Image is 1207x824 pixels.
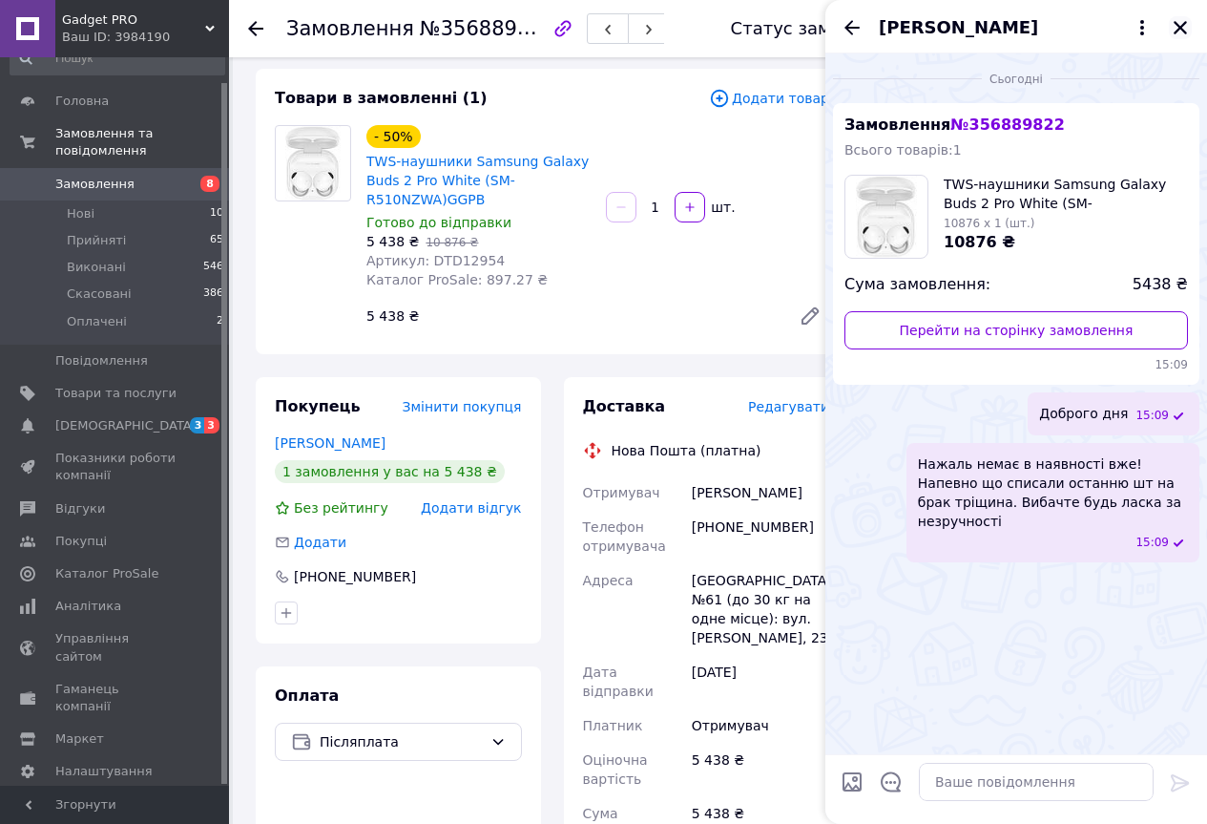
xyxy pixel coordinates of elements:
span: Управління сайтом [55,630,177,665]
div: 5 438 ₴ [688,743,833,796]
span: 8 [200,176,219,192]
span: Доброго дня [1039,404,1128,424]
span: Каталог ProSale: 897.27 ₴ [366,272,548,287]
span: Товари в замовленні (1) [275,89,488,107]
a: [PERSON_NAME] [275,435,385,451]
span: 10 [210,205,223,222]
span: Оплата [275,687,339,705]
div: шт. [707,198,738,217]
span: Скасовані [67,285,132,303]
span: 10876 ₴ [944,233,1015,251]
div: Нова Пошта (платна) [607,441,766,460]
span: 10876 x 1 (шт.) [944,217,1035,230]
div: - 50% [366,125,421,148]
span: №356889822 [420,16,555,40]
span: Змінити покупця [403,399,522,414]
span: Телефон отримувача [583,519,666,554]
span: Головна [55,93,109,110]
span: Аналітика [55,598,121,615]
span: 546 [203,259,223,276]
span: 3 [204,417,219,433]
span: Виконані [67,259,126,276]
span: TWS-наушники Samsung Galaxy Buds 2 Pro White (SM-R510NZWA)GGPB [944,175,1188,213]
a: Перейти на сторінку замовлення [844,311,1188,349]
span: 3 [190,417,205,433]
span: Покупці [55,533,107,550]
span: Gadget PRO [62,11,205,29]
span: Сума замовлення: [844,274,990,296]
span: Редагувати [748,399,829,414]
div: Ваш ID: 3984190 [62,29,229,46]
span: Готово до відправки [366,215,511,230]
span: Показники роботи компанії [55,450,177,484]
span: 15:09 12.08.2025 [1135,535,1169,551]
span: Відгуки [55,500,105,518]
span: 386 [203,285,223,303]
div: 12.08.2025 [833,69,1199,88]
span: 2 [217,313,223,330]
span: Маркет [55,730,104,748]
a: Редагувати [791,297,829,335]
a: TWS-наушники Samsung Galaxy Buds 2 Pro White (SM-R510NZWA)GGPB [366,154,589,207]
span: № 356889822 [950,116,1064,134]
div: Повернутися назад [248,19,263,38]
span: Отримувач [583,485,660,500]
input: Пошук [10,41,225,75]
div: Статус замовлення [731,19,906,38]
span: Дата відправки [583,665,654,699]
span: 15:09 12.08.2025 [1135,408,1169,424]
span: Без рейтингу [294,500,388,516]
img: 6532077541_w100_h100_tws-naushniki-samsung-galaxy.jpg [856,176,916,258]
span: 10 876 ₴ [426,236,478,249]
span: 65 [210,232,223,249]
span: Замовлення [286,17,414,40]
span: Замовлення [844,116,1065,134]
span: 5 438 ₴ [366,234,419,249]
button: Закрити [1169,16,1192,39]
span: Налаштування [55,763,153,780]
span: Товари та послуги [55,385,177,402]
span: Гаманець компанії [55,681,177,715]
div: 1 замовлення у вас на 5 438 ₴ [275,460,505,483]
span: Нажаль немає в наявності вже! Напевно що списали останню шт на брак тріщина. Вибачте будь ласка з... [918,454,1188,531]
span: Нові [67,205,94,222]
div: [PERSON_NAME] [688,475,833,510]
span: Покупець [275,397,361,415]
span: Додати товар [709,88,829,109]
span: Оплачені [67,313,127,330]
span: Додати відгук [421,500,521,516]
div: [PHONE_NUMBER] [292,567,418,586]
div: 5 438 ₴ [359,303,783,329]
span: [DEMOGRAPHIC_DATA] [55,417,197,434]
div: Отримувач [688,708,833,743]
span: Всього товарів: 1 [844,142,962,158]
div: [PHONE_NUMBER] [688,510,833,563]
span: Додати [294,535,346,550]
span: Каталог ProSale [55,565,158,582]
button: [PERSON_NAME] [879,15,1154,40]
span: 5438 ₴ [1133,274,1188,296]
span: Замовлення [55,176,135,193]
div: [DATE] [688,655,833,708]
span: Артикул: DTD12954 [366,253,505,268]
span: [PERSON_NAME] [879,15,1038,40]
span: Післяплата [320,731,483,752]
span: Адреса [583,573,634,588]
button: Назад [841,16,864,39]
span: Замовлення та повідомлення [55,125,229,159]
span: Платник [583,718,643,733]
span: Сьогодні [982,72,1051,88]
span: Оціночна вартість [583,752,648,787]
img: TWS-наушники Samsung Galaxy Buds 2 Pro White (SM-R510NZWA)GGPB [285,126,340,201]
span: Повідомлення [55,352,148,370]
span: 15:09 12.08.2025 [844,357,1188,373]
div: [GEOGRAPHIC_DATA], №61 (до 30 кг на одне місце): вул. [PERSON_NAME], 23 [688,563,833,655]
span: Доставка [583,397,666,415]
span: Прийняті [67,232,126,249]
button: Відкрити шаблони відповідей [879,770,904,794]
